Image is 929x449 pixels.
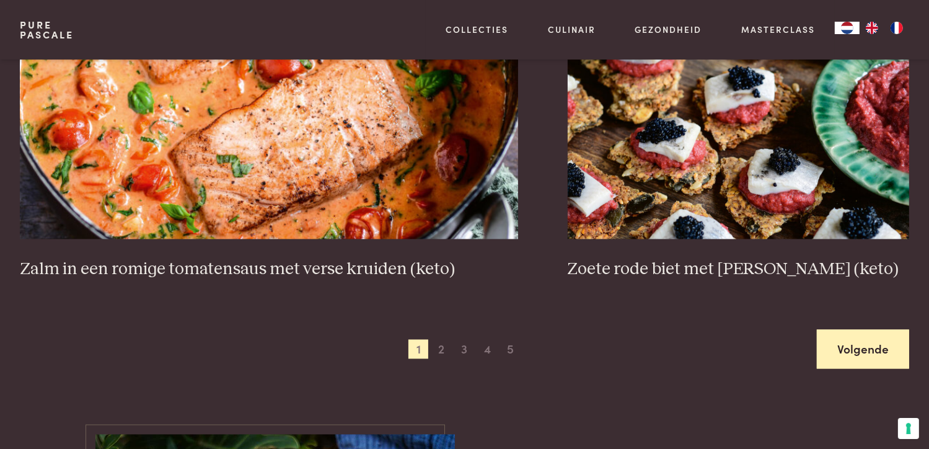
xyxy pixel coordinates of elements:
a: Masterclass [741,23,815,36]
a: Collecties [446,23,508,36]
span: 1 [408,340,428,360]
a: Culinair [548,23,596,36]
a: NL [835,22,860,34]
aside: Language selected: Nederlands [835,22,909,34]
span: 3 [455,340,475,360]
ul: Language list [860,22,909,34]
span: 5 [501,340,521,360]
h3: Zoete rode biet met [PERSON_NAME] (keto) [568,259,910,281]
button: Uw voorkeuren voor toestemming voor trackingtechnologieën [898,418,919,439]
span: 2 [431,340,451,360]
span: 4 [478,340,498,360]
h3: Zalm in een romige tomatensaus met verse kruiden (keto) [20,259,518,281]
a: Gezondheid [635,23,702,36]
a: Volgende [817,330,909,369]
a: PurePascale [20,20,74,40]
div: Language [835,22,860,34]
a: EN [860,22,884,34]
a: FR [884,22,909,34]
